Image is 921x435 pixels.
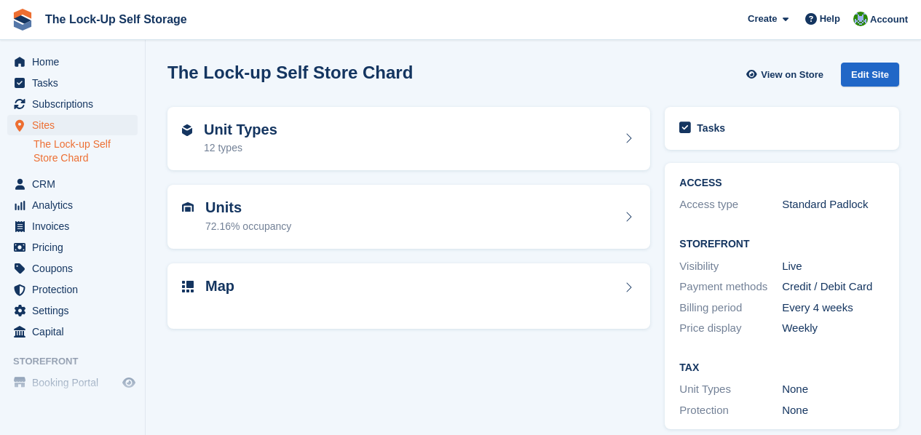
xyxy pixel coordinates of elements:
[32,94,119,114] span: Subscriptions
[167,263,650,330] a: Map
[32,372,119,393] span: Booking Portal
[841,63,899,87] div: Edit Site
[120,374,138,391] a: Preview store
[205,199,291,216] h2: Units
[7,174,138,194] a: menu
[7,300,138,321] a: menu
[748,12,777,26] span: Create
[182,202,194,212] img: unit-icn-7be61d7bf1b0ce9d3e12c5938cc71ed9869f7b940bace4675aadf7bd6d80202e.svg
[782,402,885,419] div: None
[679,300,782,316] div: Billing period
[167,185,650,249] a: Units 72.16% occupancy
[32,174,119,194] span: CRM
[182,124,192,136] img: unit-type-icn-2b2737a686de81e16bb02015468b77c625bbabd49415b5ef34ead5e3b44a266d.svg
[782,258,885,275] div: Live
[12,9,33,31] img: stora-icon-8386f47178a22dfd0bd8f6a31ec36ba5ce8667c1dd55bd0f319d3a0aa187defe.svg
[167,63,413,82] h2: The Lock-up Self Store Chard
[13,354,145,369] span: Storefront
[7,322,138,342] a: menu
[679,279,782,295] div: Payment methods
[782,279,885,295] div: Credit / Debit Card
[679,362,885,374] h2: Tax
[167,107,650,171] a: Unit Types 12 types
[204,121,277,138] h2: Unit Types
[205,278,234,295] h2: Map
[782,381,885,398] div: None
[782,320,885,337] div: Weekly
[7,258,138,279] a: menu
[841,63,899,92] a: Edit Site
[782,300,885,316] div: Every 4 weeks
[32,322,119,342] span: Capital
[820,12,840,26] span: Help
[744,63,829,87] a: View on Store
[7,372,138,393] a: menu
[782,196,885,213] div: Standard Padlock
[761,68,823,82] span: View on Store
[679,258,782,275] div: Visibility
[32,300,119,321] span: Settings
[32,52,119,72] span: Home
[679,381,782,398] div: Unit Types
[33,137,138,165] a: The Lock-up Self Store Chard
[32,73,119,93] span: Tasks
[182,281,194,292] img: map-icn-33ee37083ee616e46c38cad1a60f524a97daa1e2b2c8c0bc3eb3415660979fc1.svg
[32,237,119,258] span: Pricing
[679,177,885,189] h2: ACCESS
[679,320,782,337] div: Price display
[32,279,119,300] span: Protection
[7,52,138,72] a: menu
[679,196,782,213] div: Access type
[7,195,138,215] a: menu
[204,140,277,156] div: 12 types
[7,237,138,258] a: menu
[853,12,868,26] img: Andrew Beer
[32,115,119,135] span: Sites
[7,73,138,93] a: menu
[870,12,908,27] span: Account
[7,216,138,236] a: menu
[697,121,725,135] h2: Tasks
[205,219,291,234] div: 72.16% occupancy
[32,216,119,236] span: Invoices
[39,7,193,31] a: The Lock-Up Self Storage
[7,115,138,135] a: menu
[32,195,119,215] span: Analytics
[7,94,138,114] a: menu
[7,279,138,300] a: menu
[679,239,885,250] h2: Storefront
[32,258,119,279] span: Coupons
[679,402,782,419] div: Protection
